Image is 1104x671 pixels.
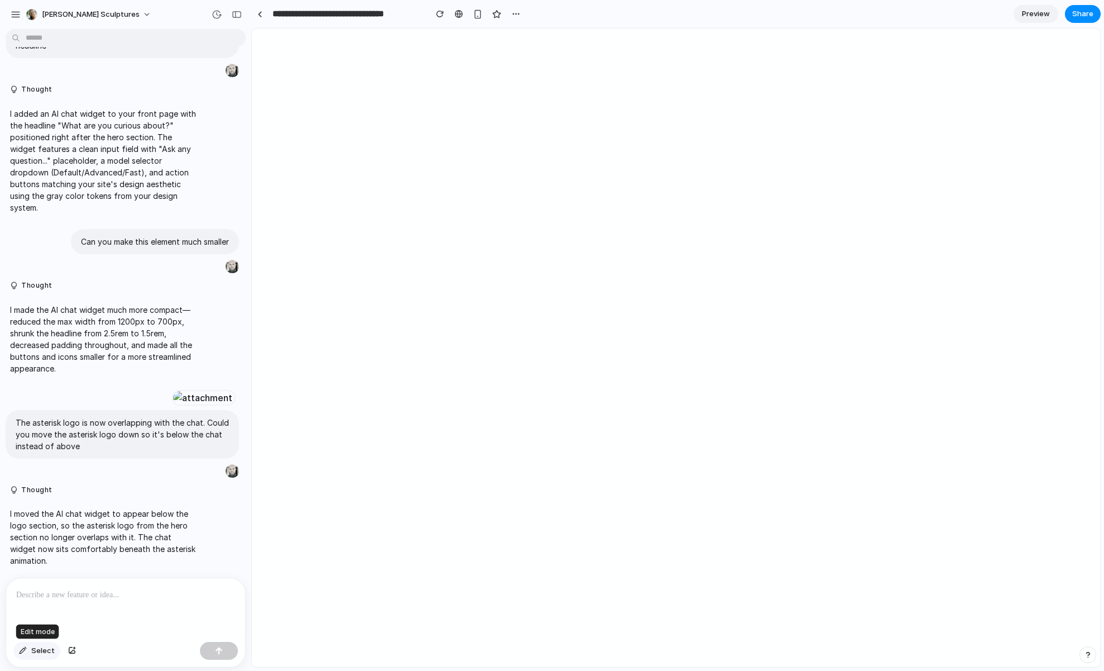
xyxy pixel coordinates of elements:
p: I moved the AI chat widget to appear below the logo section, so the asterisk logo from the hero s... [10,508,197,567]
p: The asterisk logo is now overlapping with the chat. Could you move the asterisk logo down so it's... [16,417,229,452]
p: Can you make this element much smaller [81,236,229,248]
p: I made the AI chat widget much more compact—reduced the max width from 1200px to 700px, shrunk th... [10,304,197,374]
button: [PERSON_NAME] Sculptures [22,6,157,23]
span: Share [1072,8,1093,20]
span: Preview [1022,8,1050,20]
button: Select [13,642,60,660]
div: Edit mode [16,625,59,639]
button: Share [1065,5,1101,23]
a: Preview [1014,5,1058,23]
span: [PERSON_NAME] Sculptures [42,9,140,20]
span: Select [31,645,55,656]
p: I added an AI chat widget to your front page with the headline "What are you curious about?" posi... [10,108,197,213]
